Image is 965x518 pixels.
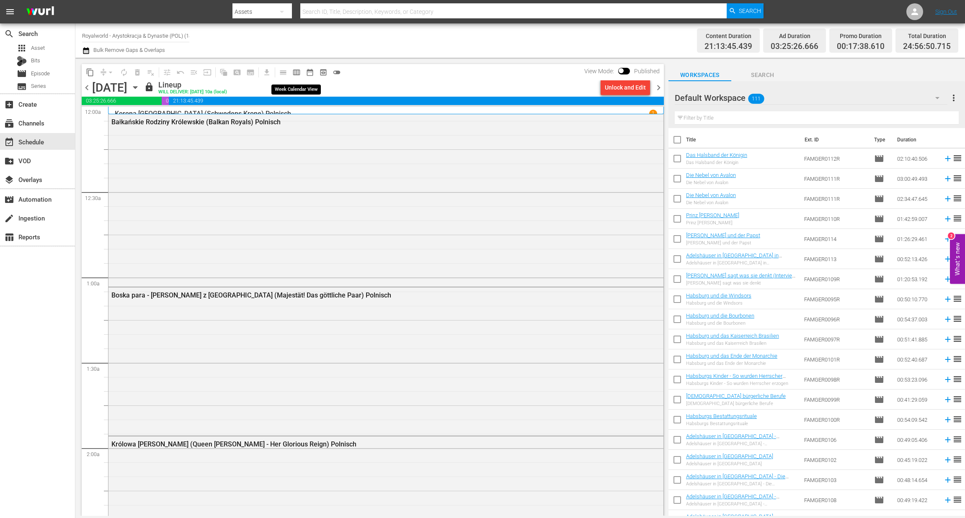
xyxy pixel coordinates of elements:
div: Królowa [PERSON_NAME] (Queen [PERSON_NAME] - Her Glorious Reign) Polnisch [111,440,614,448]
span: Published [630,68,664,74]
a: Habsburg und das Kaiserreich Brasilien [686,333,779,339]
div: Bałkańskie Rodziny Królewskie (Balkan Royals) Polnisch [111,118,614,126]
span: Select an event to delete [131,66,144,79]
div: Habsburg und das Kaiserreich Brasilien [686,341,779,346]
td: FAMGER0102 [801,450,871,470]
svg: Add to Schedule [943,154,952,163]
span: Episode [874,174,884,184]
td: FAMGER0097R [801,329,871,349]
button: Unlock and Edit [601,80,650,95]
a: Adelshäuser in [GEOGRAPHIC_DATA] - [GEOGRAPHIC_DATA] [686,493,779,506]
td: FAMGER0112R [801,149,871,169]
td: FAMGER0100R [801,410,871,430]
td: 01:20:53.192 [894,269,940,289]
div: Adelshäuser in [GEOGRAPHIC_DATA] - Die [PERSON_NAME] in [GEOGRAPHIC_DATA] [686,481,797,487]
span: Episode [874,294,884,304]
span: Overlays [4,175,14,185]
span: reorder [952,233,962,244]
td: 00:52:40.687 [894,349,940,369]
svg: Add to Schedule [943,295,952,304]
span: Series [17,82,27,92]
a: [PERSON_NAME] und der Papst [686,232,760,238]
svg: Add to Schedule [943,455,952,464]
div: Adelshäuser in [GEOGRAPHIC_DATA] [686,461,773,467]
td: 00:50:10.770 [894,289,940,309]
div: Die Nebel von Avalon [686,200,736,205]
div: Boska para - [PERSON_NAME] z [GEOGRAPHIC_DATA] (Majestät! Das göttliche Paar) Polnisch [111,291,614,299]
div: Lineup [158,80,227,90]
span: reorder [952,434,962,444]
div: Habsburgs Kinder - So wurden Herrscher erzogen [686,381,797,386]
svg: Add to Schedule [943,475,952,485]
td: 00:53:23.096 [894,369,940,390]
a: [PERSON_NAME] sagt was sie denkt (Interview mit [PERSON_NAME] von [PERSON_NAME] und Taxis) [686,272,797,291]
span: Episode [874,475,884,485]
span: reorder [952,454,962,464]
td: 00:49:05.406 [894,430,940,450]
span: Episode [874,415,884,425]
td: 02:34:47.645 [894,189,940,209]
a: Habsburg und das Ende der Monarchie [686,353,777,359]
span: Reports [4,232,14,242]
div: Bits [17,56,27,66]
td: 00:54:09.542 [894,410,940,430]
svg: Add to Schedule [943,335,952,344]
p: 1 [652,110,655,116]
span: 00:17:38.610 [162,97,169,105]
svg: Add to Schedule [943,315,952,324]
span: Episode [874,154,884,164]
span: reorder [952,495,962,505]
th: Duration [892,128,942,151]
td: FAMGER0095R [801,289,871,309]
td: FAMGER0106 [801,430,871,450]
span: reorder [952,213,962,223]
span: Episode [874,395,884,405]
a: Die Nebel von Avalon [686,172,736,178]
span: chevron_right [653,82,664,93]
td: FAMGER0111R [801,169,871,189]
span: Episode [874,194,884,204]
span: Episode [874,274,884,284]
span: lock [144,82,154,92]
svg: Add to Schedule [943,355,952,364]
span: Refresh All Search Blocks [214,64,230,80]
span: Series [31,82,46,90]
td: FAMGER0110R [801,209,871,229]
span: Episode [874,254,884,264]
span: Search [731,70,794,80]
a: Habsburgs Kinder - So wurden Herrscher erzogen [686,373,786,385]
td: 00:54:37.003 [894,309,940,329]
span: Remove Gaps & Overlaps [97,66,117,79]
a: Die Nebel von Avalon [686,192,736,198]
span: reorder [952,173,962,183]
span: date_range_outlined [306,68,314,77]
span: reorder [952,414,962,424]
a: Adelshäuser in [GEOGRAPHIC_DATA] - [GEOGRAPHIC_DATA] [686,433,779,446]
span: Asset [31,44,45,52]
span: Episode [874,435,884,445]
span: Asset [17,43,27,53]
span: Episode [874,234,884,244]
span: reorder [952,153,962,163]
a: Prinz [PERSON_NAME] [686,212,739,218]
span: Schedule [4,137,14,147]
div: Adelshäuser in [GEOGRAPHIC_DATA] - [GEOGRAPHIC_DATA] [686,501,797,507]
td: FAMGER0113 [801,249,871,269]
span: Episode [874,374,884,385]
svg: Add to Schedule [943,395,952,404]
svg: Add to Schedule [943,435,952,444]
div: Promo Duration [837,30,885,42]
span: Episode [874,334,884,344]
span: 24 hours Lineup View is OFF [330,66,343,79]
div: Habsburg und die Windsors [686,300,751,306]
span: VOD [4,156,14,166]
div: 2 [948,233,955,239]
td: 00:41:29.059 [894,390,940,410]
span: 03:25:26.666 [82,97,162,105]
div: [PERSON_NAME] und der Papst [686,240,760,246]
td: 00:49:19.422 [894,490,940,510]
svg: Add to Schedule [943,274,952,284]
div: Das Halsband der Königin [686,160,747,165]
img: ans4CAIJ8jUAAAAAAAAAAAAAAAAAAAAAAAAgQb4GAAAAAAAAAAAAAAAAAAAAAAAAJMjXAAAAAAAAAAAAAAAAAAAAAAAAgAT5G... [20,2,60,22]
td: 00:45:19.022 [894,450,940,470]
